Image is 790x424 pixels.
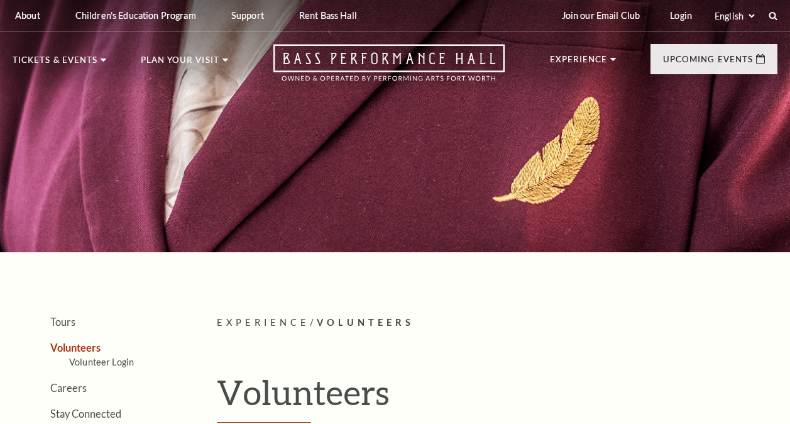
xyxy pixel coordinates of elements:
[663,55,753,70] p: Upcoming Events
[231,10,264,21] p: Support
[75,10,196,21] p: Children's Education Program
[317,317,414,328] span: Volunteers
[550,55,608,70] p: Experience
[50,342,101,354] a: Volunteers
[69,357,134,367] a: Volunteer Login
[50,408,121,420] a: Stay Connected
[141,56,219,71] p: Plan Your Visit
[299,10,357,21] p: Rent Bass Hall
[217,317,310,328] span: Experience
[50,382,87,394] a: Careers
[217,372,777,423] h1: Volunteers
[13,56,97,71] p: Tickets & Events
[50,316,75,328] a: Tours
[712,10,757,22] select: Select:
[217,315,777,331] p: /
[15,10,40,21] p: About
